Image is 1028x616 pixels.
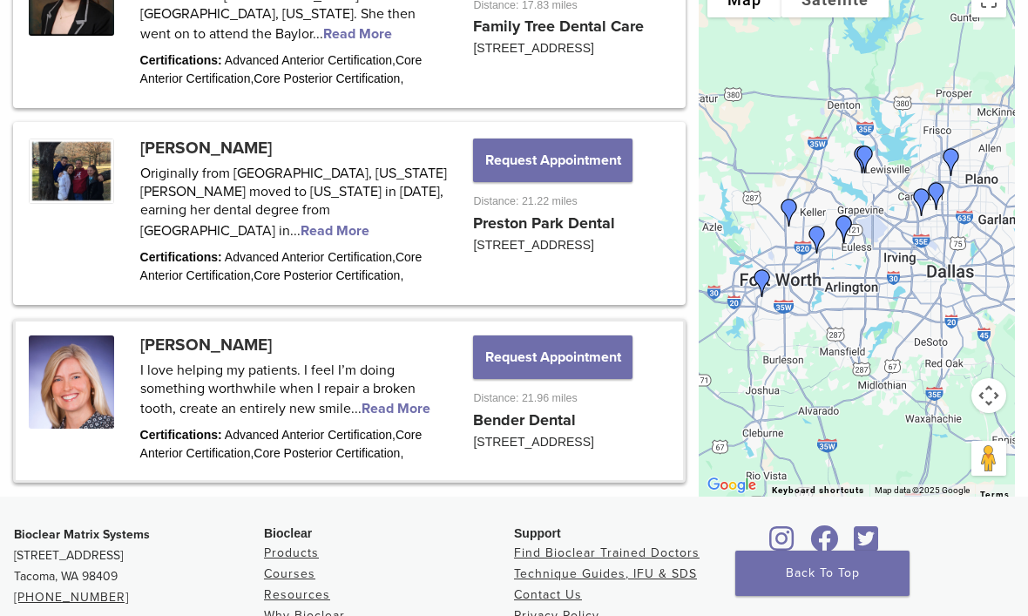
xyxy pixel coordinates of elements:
[14,525,264,608] p: [STREET_ADDRESS] Tacoma, WA 98409
[916,175,957,217] div: Dr. Marry Hong
[514,587,582,602] a: Contact Us
[875,485,970,495] span: Map data ©2025 Google
[514,566,697,581] a: Technique Guides, IFU & SDS
[735,551,910,596] a: Back To Top
[473,335,632,379] button: Request Appointment
[264,587,330,602] a: Resources
[14,590,129,605] a: [PHONE_NUMBER]
[14,527,150,542] strong: Bioclear Matrix Systems
[844,139,886,180] div: Dr. Yasi Sabour
[764,536,801,553] a: Bioclear
[980,490,1010,500] a: Terms (opens in new tab)
[823,208,865,250] div: Dr. Dakota Cooper
[804,536,844,553] a: Bioclear
[264,566,315,581] a: Courses
[741,262,783,304] div: Dr. Amy Bender
[971,441,1006,476] button: Drag Pegman onto the map to open Street View
[703,474,761,497] a: Open this area in Google Maps (opens a new window)
[772,484,864,497] button: Keyboard shortcuts
[796,219,838,261] div: Dr. Neelam Dube
[514,526,561,540] span: Support
[842,139,883,180] div: Dr. Will Wyatt
[971,378,1006,413] button: Map camera controls
[703,474,761,497] img: Google
[264,526,312,540] span: Bioclear
[514,545,700,560] a: Find Bioclear Trained Doctors
[473,139,632,182] button: Request Appointment
[768,192,810,234] div: Dr. Salil Mehta
[848,536,884,553] a: Bioclear
[901,181,943,223] div: Dr. Irina Hayrapetyan
[264,545,319,560] a: Products
[930,141,972,183] div: Dr. Diana O'Quinn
